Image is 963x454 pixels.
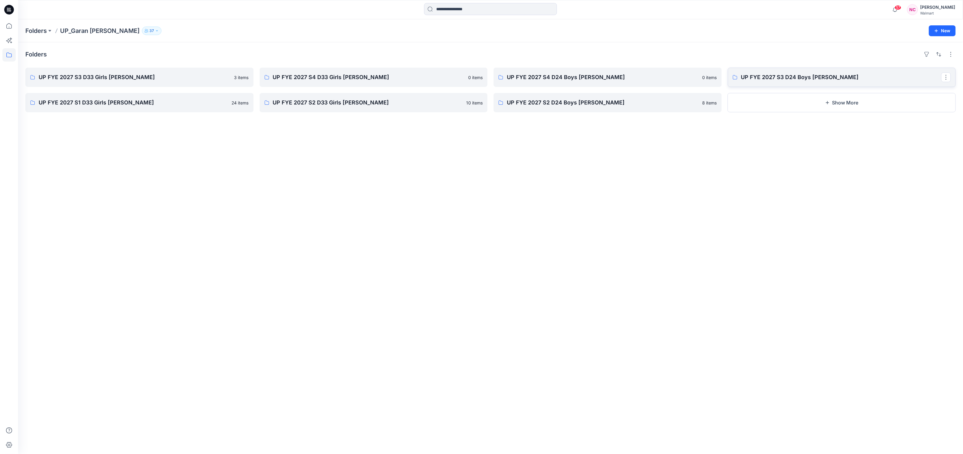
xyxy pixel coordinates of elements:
[25,27,47,35] a: Folders
[907,4,918,15] div: NC
[728,93,956,112] button: Show More
[741,73,942,82] p: UP FYE 2027 S3 D24 Boys [PERSON_NAME]
[39,98,228,107] p: UP FYE 2027 S1 D33 Girls [PERSON_NAME]
[507,98,699,107] p: UP FYE 2027 S2 D24 Boys [PERSON_NAME]
[702,74,717,81] p: 0 items
[920,11,955,15] div: Walmart
[466,100,483,106] p: 10 items
[929,25,956,36] button: New
[25,93,254,112] a: UP FYE 2027 S1 D33 Girls [PERSON_NAME]24 items
[494,68,722,87] a: UP FYE 2027 S4 D24 Boys [PERSON_NAME]0 items
[895,5,901,10] span: 57
[273,73,465,82] p: UP FYE 2027 S4 D33 Girls [PERSON_NAME]
[60,27,139,35] p: UP_Garan [PERSON_NAME]
[25,51,47,58] h4: Folders
[149,27,154,34] p: 37
[39,73,231,82] p: UP FYE 2027 S3 D33 Girls [PERSON_NAME]
[260,68,488,87] a: UP FYE 2027 S4 D33 Girls [PERSON_NAME]0 items
[920,4,955,11] div: [PERSON_NAME]
[260,93,488,112] a: UP FYE 2027 S2 D33 Girls [PERSON_NAME]10 items
[702,100,717,106] p: 8 items
[468,74,483,81] p: 0 items
[494,93,722,112] a: UP FYE 2027 S2 D24 Boys [PERSON_NAME]8 items
[507,73,699,82] p: UP FYE 2027 S4 D24 Boys [PERSON_NAME]
[25,68,254,87] a: UP FYE 2027 S3 D33 Girls [PERSON_NAME]3 items
[728,68,956,87] a: UP FYE 2027 S3 D24 Boys [PERSON_NAME]
[273,98,463,107] p: UP FYE 2027 S2 D33 Girls [PERSON_NAME]
[234,74,249,81] p: 3 items
[142,27,162,35] button: 37
[232,100,249,106] p: 24 items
